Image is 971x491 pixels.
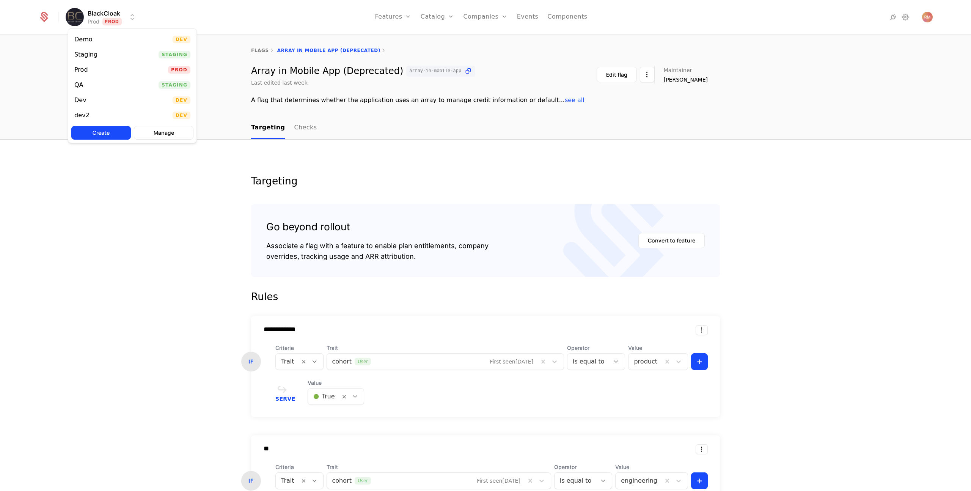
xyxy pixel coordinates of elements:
div: Dev [74,97,86,103]
div: Select environment [68,28,197,143]
span: Prod [168,66,190,74]
div: Staging [74,52,97,58]
div: Demo [74,36,93,42]
span: Dev [173,36,190,43]
button: Create [71,126,131,140]
div: Prod [74,67,88,73]
span: Dev [173,96,190,104]
button: Manage [134,126,193,140]
span: Dev [173,112,190,119]
span: Staging [159,51,190,58]
div: QA [74,82,83,88]
span: Staging [159,81,190,89]
div: dev2 [74,112,90,118]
